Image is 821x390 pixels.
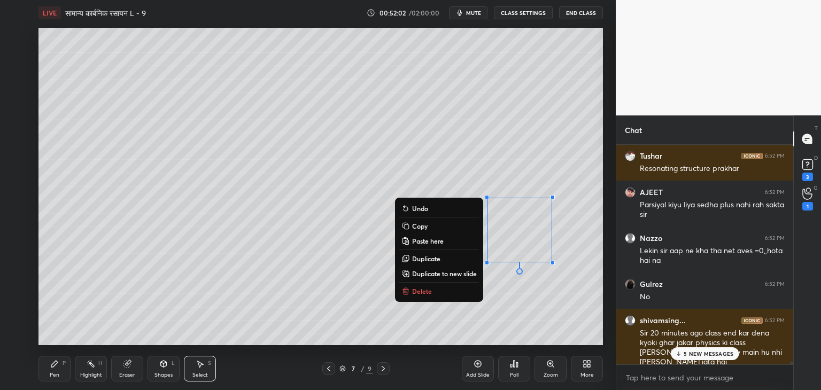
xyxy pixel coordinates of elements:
[625,233,636,244] img: default.png
[625,315,636,326] img: default.png
[361,365,364,372] div: /
[625,187,636,198] img: 3
[172,361,175,366] div: L
[63,361,66,366] div: P
[412,237,444,245] p: Paste here
[510,372,518,378] div: Poll
[765,153,785,159] div: 6:52 PM
[366,364,373,373] div: 9
[580,372,594,378] div: More
[765,281,785,287] div: 6:52 PM
[640,200,785,220] div: Parsiyal kiyu liya sedha plus nahi rah sakta sir
[640,163,785,174] div: Resonating structure prakhar
[765,189,785,196] div: 6:52 PM
[640,246,785,266] div: Lekin sir aap ne kha tha net aves =0,,hota hai na
[741,153,763,159] img: iconic-dark.1390631f.png
[466,9,481,17] span: mute
[640,233,662,243] h6: Nazzo
[815,124,818,132] p: T
[80,372,102,378] div: Highlight
[616,116,650,144] p: Chat
[412,254,440,263] p: Duplicate
[412,287,432,295] p: Delete
[412,222,428,230] p: Copy
[119,372,135,378] div: Eraser
[802,202,813,210] div: 1
[208,361,211,366] div: S
[50,372,59,378] div: Pen
[65,8,146,18] h4: सामान्य कार्बनिक रसायन L - 9
[640,188,663,197] h6: AJEET
[98,361,102,366] div: H
[449,6,487,19] button: mute
[399,202,479,215] button: Undo
[399,252,479,265] button: Duplicate
[412,204,428,213] p: Undo
[399,285,479,298] button: Delete
[640,328,785,368] div: Sir 20 minutes ago class end kar dena kyoki ghar jakar physics ki class [PERSON_NAME] abhi librar...
[38,6,61,19] div: LIVE
[765,317,785,324] div: 6:52 PM
[802,173,813,181] div: 3
[348,365,359,372] div: 7
[814,154,818,162] p: D
[741,317,763,324] img: iconic-dark.1390631f.png
[765,235,785,241] div: 6:52 PM
[494,6,553,19] button: CLASS SETTINGS
[684,350,733,357] p: 5 NEW MESSAGES
[412,269,477,278] p: Duplicate to new slide
[544,372,558,378] div: Zoom
[154,372,173,378] div: Shapes
[616,145,793,365] div: grid
[399,220,479,232] button: Copy
[399,267,479,280] button: Duplicate to new slide
[640,292,785,302] div: No
[640,151,662,161] h6: Tushar
[625,279,636,290] img: 085c86bc78874d40a5f253ee82ab8011.jpg
[640,316,686,325] h6: shivamsing...
[640,279,663,289] h6: Gulrez
[559,6,603,19] button: End Class
[625,151,636,161] img: 2d701adf2a7247aeaa0018d173690177.jpg
[466,372,490,378] div: Add Slide
[399,235,479,247] button: Paste here
[192,372,208,378] div: Select
[814,184,818,192] p: G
